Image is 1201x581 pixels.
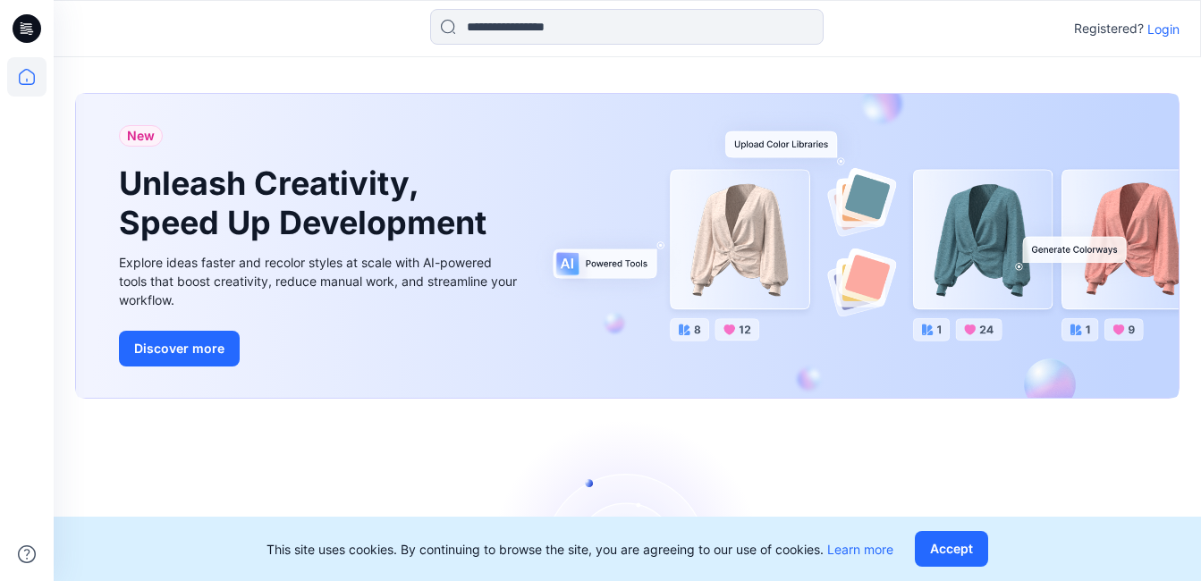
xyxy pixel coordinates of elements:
span: New [127,125,155,147]
p: Login [1147,20,1180,38]
button: Accept [915,531,988,567]
p: This site uses cookies. By continuing to browse the site, you are agreeing to our use of cookies. [266,540,893,559]
a: Learn more [827,542,893,557]
h1: Unleash Creativity, Speed Up Development [119,164,495,241]
button: Discover more [119,331,240,366]
a: Discover more [119,331,521,366]
p: Registered? [1074,18,1144,39]
div: Explore ideas faster and recolor styles at scale with AI-powered tools that boost creativity, red... [119,253,521,309]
